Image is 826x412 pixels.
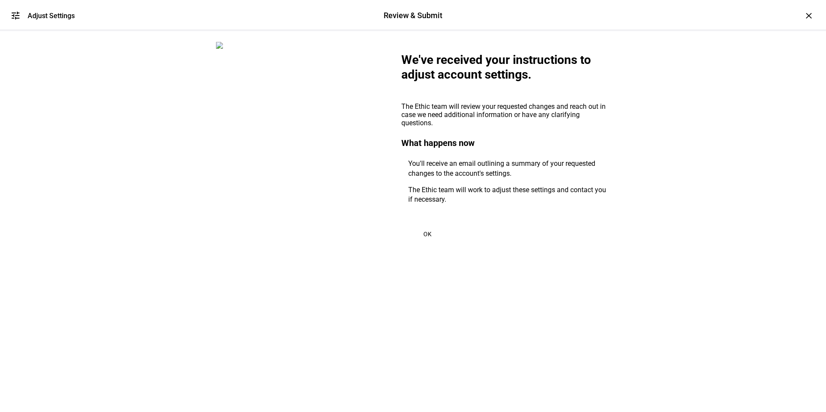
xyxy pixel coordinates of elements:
div: We've received your instructions to adjust account settings. [401,53,611,82]
div: × [802,9,816,22]
li: You'll receive an email outlining a summary of your requested changes to the account's settings. [401,159,611,178]
div: Adjust Settings [28,12,75,20]
div: The Ethic team will review your requested changes and reach out in case we need additional inform... [401,102,611,127]
li: The Ethic team will work to adjust these settings and contact you if necessary. [401,185,611,205]
span: OK [423,231,432,238]
img: report-zero.png [216,42,223,49]
div: Review & Submit [384,10,442,21]
button: OK [401,225,453,243]
div: What happens now [401,134,611,152]
mat-icon: tune [10,10,21,21]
